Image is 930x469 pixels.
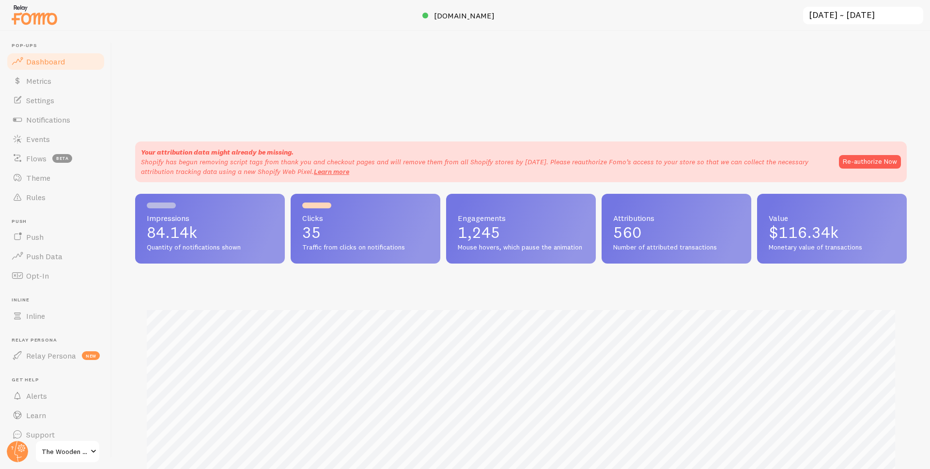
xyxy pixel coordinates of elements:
span: Quantity of notifications shown [147,243,273,252]
a: Alerts [6,386,106,406]
span: Impressions [147,214,273,222]
a: Events [6,129,106,149]
p: 1,245 [458,225,584,240]
span: Learn [26,410,46,420]
span: Opt-In [26,271,49,281]
span: Inline [12,297,106,303]
a: Inline [6,306,106,326]
a: Metrics [6,71,106,91]
a: Settings [6,91,106,110]
span: Dashboard [26,57,65,66]
span: Number of attributed transactions [613,243,740,252]
a: Notifications [6,110,106,129]
span: Monetary value of transactions [769,243,895,252]
a: Theme [6,168,106,188]
span: Value [769,214,895,222]
a: Dashboard [6,52,106,71]
p: 35 [302,225,429,240]
span: Relay Persona [12,337,106,344]
a: Learn more [314,167,349,176]
a: Relay Persona new [6,346,106,365]
span: Alerts [26,391,47,401]
img: fomo-relay-logo-orange.svg [10,2,59,27]
span: Support [26,430,55,439]
span: Settings [26,95,54,105]
span: Push [26,232,44,242]
span: Clicks [302,214,429,222]
span: Inline [26,311,45,321]
span: Mouse hovers, which pause the animation [458,243,584,252]
span: Rules [26,192,46,202]
p: Shopify has begun removing script tags from thank you and checkout pages and will remove them fro... [141,157,829,176]
span: Push [12,219,106,225]
a: Support [6,425,106,444]
span: Pop-ups [12,43,106,49]
span: Metrics [26,76,51,86]
span: beta [52,154,72,163]
span: Engagements [458,214,584,222]
span: $116.34k [769,223,838,242]
a: Flows beta [6,149,106,168]
a: Rules [6,188,106,207]
strong: Your attribution data might already be missing. [141,148,294,156]
a: Opt-In [6,266,106,285]
p: 560 [613,225,740,240]
a: Push [6,227,106,247]
span: Get Help [12,377,106,383]
p: 84.14k [147,225,273,240]
button: Re-authorize Now [839,155,901,169]
span: Relay Persona [26,351,76,360]
span: new [82,351,100,360]
span: Theme [26,173,50,183]
a: The Wooden Wick Co. [35,440,100,463]
span: Notifications [26,115,70,125]
span: Traffic from clicks on notifications [302,243,429,252]
span: Push Data [26,251,62,261]
span: The Wooden Wick Co. [42,446,88,457]
span: Attributions [613,214,740,222]
span: Events [26,134,50,144]
span: Flows [26,154,46,163]
a: Learn [6,406,106,425]
a: Push Data [6,247,106,266]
